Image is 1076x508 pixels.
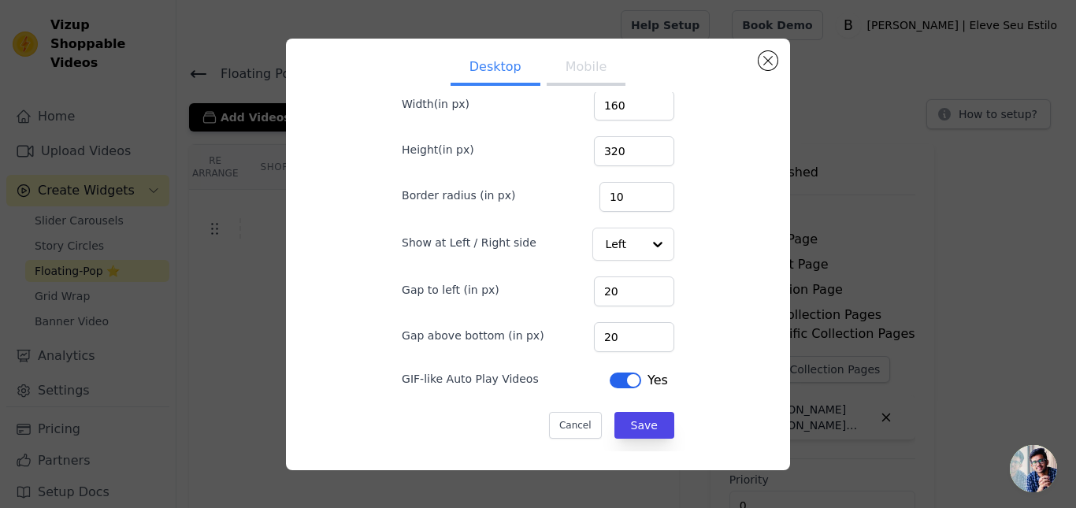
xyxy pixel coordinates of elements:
[451,51,540,86] button: Desktop
[614,412,674,439] button: Save
[1010,445,1057,492] div: Bate-papo aberto
[547,51,625,86] button: Mobile
[402,371,539,387] label: GIF-like Auto Play Videos
[402,235,536,250] label: Show at Left / Right side
[549,412,602,439] button: Cancel
[402,187,515,203] label: Border radius (in px)
[759,51,777,70] button: Close modal
[402,96,469,112] label: Width(in px)
[402,142,474,158] label: Height(in px)
[647,371,668,390] span: Yes
[402,328,544,343] label: Gap above bottom (in px)
[402,282,499,298] label: Gap to left (in px)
